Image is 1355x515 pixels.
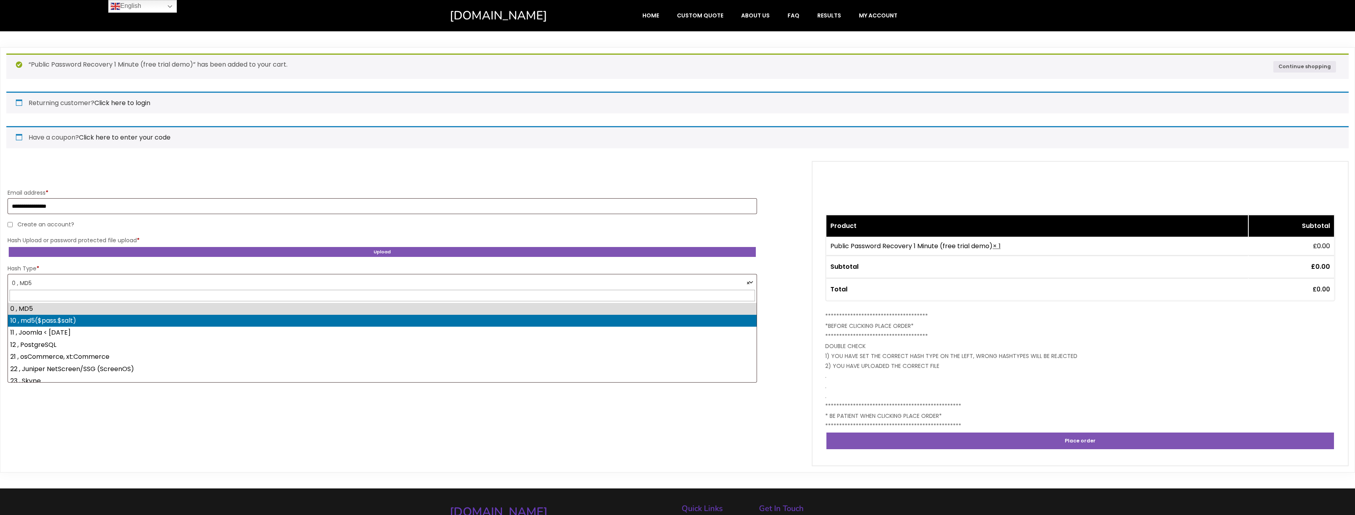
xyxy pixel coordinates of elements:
a: My account [851,8,906,23]
span: 0 , MD5 [8,274,757,290]
span: My account [859,12,897,19]
abbr: required [36,264,39,272]
a: Results [809,8,849,23]
bdi: 0.00 [1313,285,1330,294]
div: “Public Password Recovery 1 Minute (free trial demo)” has been added to your cart. [6,54,1349,79]
strong: × 1 [993,241,1000,251]
h3: Your order [812,161,1349,214]
form: Checkout [6,161,1349,466]
img: en [111,2,120,11]
li: 12 , PostgreSQL [8,339,757,351]
span: £ [1313,241,1317,251]
span: About Us [741,12,770,19]
span: Custom Quote [677,12,723,19]
h5: Get In Touch [759,505,906,513]
li: 10 , md5($pass.$salt) [8,315,757,327]
input: Create an account? [8,222,13,227]
a: Home [634,8,667,23]
th: Subtotal [826,256,1248,278]
label: Hash Type [8,263,757,274]
li: 11 , Joomla < [DATE] [8,327,757,339]
th: Product [826,215,1248,237]
span: Home [642,12,659,19]
span: Results [817,12,841,19]
div: Have a coupon? [6,126,1349,148]
h5: Quick Links [682,505,751,513]
a: Click here to login [94,98,150,107]
th: Subtotal [1249,215,1334,237]
label: Hash Upload or password protected file upload [8,235,757,246]
a: [DOMAIN_NAME] [450,8,581,23]
bdi: 0.00 [1311,262,1330,271]
span: × [746,279,750,287]
li: 23 , Skype [8,375,757,387]
a: Custom Quote [669,8,732,23]
span: £ [1311,262,1315,271]
li: 21 , osCommerce, xt:Commerce [8,351,757,363]
span: £ [1313,285,1317,294]
span: Create an account? [17,220,74,228]
li: 0 , MD5 [8,303,757,315]
span: 0 , MD5 [12,276,753,290]
td: Public Password Recovery 1 Minute (free trial demo) [826,237,1248,255]
label: Email address [8,187,757,198]
a: Continue shopping [1273,61,1336,73]
th: Total [826,278,1248,300]
span: FAQ [788,12,799,19]
button: Place order [825,431,1335,450]
div: Returning customer? [6,92,1349,114]
h3: Billing details [6,165,758,184]
button: Upload [8,246,757,258]
a: FAQ [779,8,808,23]
a: About Us [733,8,778,23]
a: Enter your coupon code [79,133,171,142]
li: 22 , Juniper NetScreen/SSG (ScreenOS) [8,363,757,375]
abbr: required [137,236,140,244]
bdi: 0.00 [1313,241,1330,251]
